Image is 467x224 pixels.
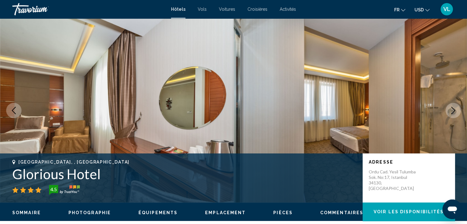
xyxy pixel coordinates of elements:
[273,210,293,215] button: Pièces
[439,3,455,16] button: User Menu
[414,5,430,14] button: Change currency
[138,210,177,215] button: Équipements
[369,169,418,191] p: Ordu Cad. Yesil Tulumba Sok. No:17, Istanbul 34130, [GEOGRAPHIC_DATA]
[49,185,80,195] img: trustyou-badge-hor.svg
[138,210,177,215] span: Équipements
[171,7,185,12] a: Hôtels
[247,7,267,12] a: Croisières
[198,7,207,12] a: Vols
[68,210,111,215] button: Photographie
[446,103,461,118] button: Next image
[394,5,405,14] button: Change language
[442,199,462,219] iframe: Bouton de lancement de la fenêtre de messagerie
[219,7,235,12] a: Voitures
[68,210,111,215] span: Photographie
[394,7,399,12] span: fr
[12,210,41,215] span: Sommaire
[374,210,444,214] span: Voir les disponibilités
[12,210,41,215] button: Sommaire
[280,7,296,12] a: Activités
[320,210,363,215] span: Commentaires
[18,160,130,164] span: [GEOGRAPHIC_DATA], , [GEOGRAPHIC_DATA]
[6,103,21,118] button: Previous image
[363,203,455,221] button: Voir les disponibilités
[320,210,363,215] button: Commentaires
[273,210,293,215] span: Pièces
[205,210,246,215] span: Emplacement
[443,6,450,12] span: VL
[12,3,165,15] a: Travorium
[414,7,424,12] span: USD
[12,166,356,182] h1: Glorious Hotel
[47,186,60,193] div: 4.5
[369,160,449,164] p: Adresse
[205,210,246,215] button: Emplacement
